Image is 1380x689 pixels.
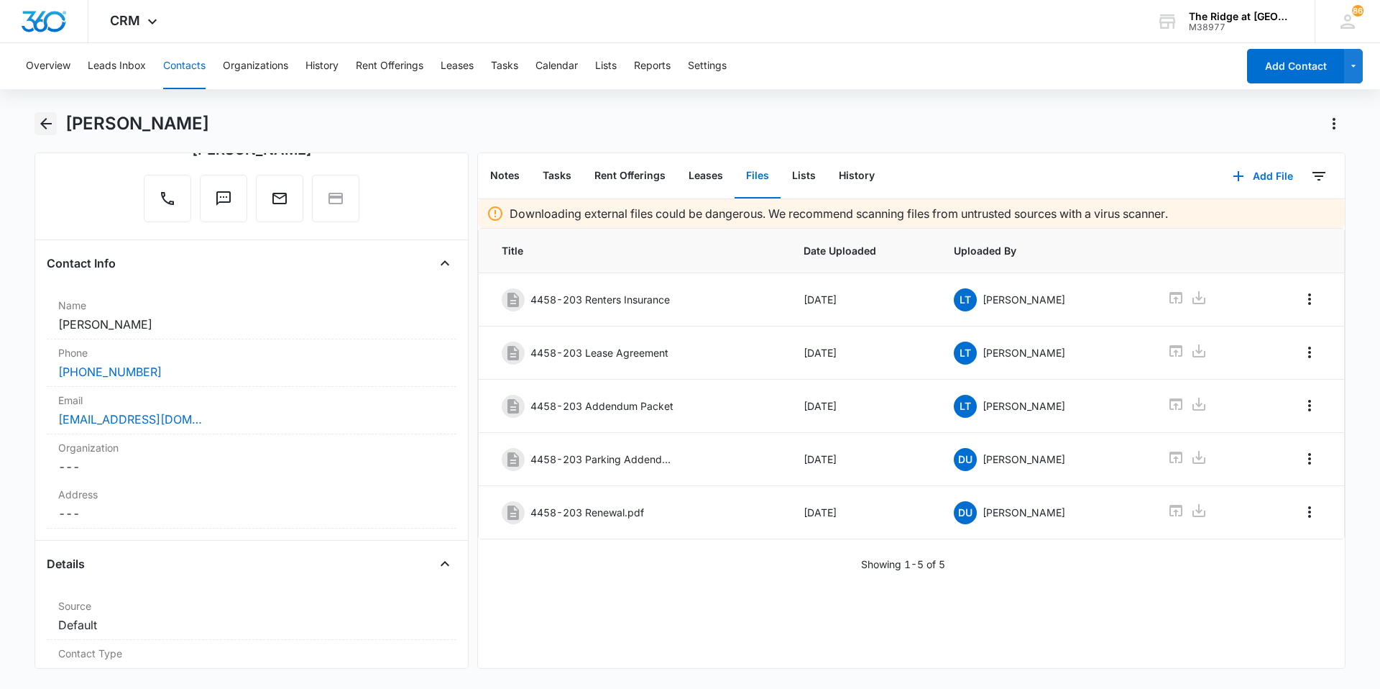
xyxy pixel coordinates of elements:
[786,380,937,433] td: [DATE]
[47,255,116,272] h4: Contact Info
[88,43,146,89] button: Leads Inbox
[58,458,445,475] dd: ---
[1189,22,1294,32] div: account id
[583,154,677,199] button: Rent Offerings
[827,154,886,199] button: History
[479,154,531,199] button: Notes
[34,112,57,135] button: Back
[595,43,617,89] button: Lists
[1352,5,1363,17] span: 86
[58,664,445,681] dd: Current Resident
[983,345,1065,360] p: [PERSON_NAME]
[983,292,1065,307] p: [PERSON_NAME]
[58,505,445,522] dd: ---
[1298,394,1321,417] button: Overflow Menu
[47,593,456,640] div: SourceDefault
[491,43,518,89] button: Tasks
[954,501,977,524] span: DU
[1352,5,1363,17] div: notifications count
[804,243,920,258] span: Date Uploaded
[200,197,247,209] a: Text
[58,345,445,360] label: Phone
[781,154,827,199] button: Lists
[47,555,85,572] h4: Details
[58,487,445,502] label: Address
[58,646,445,661] label: Contact Type
[305,43,339,89] button: History
[47,481,456,529] div: Address---
[47,387,456,434] div: Email[EMAIL_ADDRESS][DOMAIN_NAME]
[1218,159,1307,193] button: Add File
[735,154,781,199] button: Files
[47,434,456,481] div: Organization---
[144,197,191,209] a: Call
[58,393,445,408] label: Email
[256,197,303,209] a: Email
[47,640,456,688] div: Contact TypeCurrent Resident
[1298,447,1321,470] button: Overflow Menu
[65,113,209,134] h1: [PERSON_NAME]
[58,298,445,313] label: Name
[1189,11,1294,22] div: account name
[530,505,644,520] p: 4458-203 Renewal.pdf
[47,292,456,339] div: Name[PERSON_NAME]
[786,327,937,380] td: [DATE]
[954,395,977,418] span: LT
[441,43,474,89] button: Leases
[58,411,202,428] a: [EMAIL_ADDRESS][DOMAIN_NAME]
[163,43,206,89] button: Contacts
[223,43,288,89] button: Organizations
[58,616,445,634] dd: Default
[677,154,735,199] button: Leases
[983,505,1065,520] p: [PERSON_NAME]
[58,316,445,333] dd: [PERSON_NAME]
[634,43,671,89] button: Reports
[1298,501,1321,524] button: Overflow Menu
[786,433,937,486] td: [DATE]
[510,205,1168,222] p: Downloading external files could be dangerous. We recommend scanning files from untrusted sources...
[954,243,1133,258] span: Uploaded By
[433,552,456,575] button: Close
[356,43,423,89] button: Rent Offerings
[954,448,977,471] span: DU
[1322,112,1345,135] button: Actions
[535,43,578,89] button: Calendar
[502,243,769,258] span: Title
[983,398,1065,414] p: [PERSON_NAME]
[433,252,456,275] button: Close
[26,43,70,89] button: Overview
[954,288,977,311] span: LT
[530,345,668,360] p: 4458-203 Lease Agreement
[110,13,140,28] span: CRM
[1307,165,1330,188] button: Filters
[688,43,727,89] button: Settings
[530,452,674,467] p: 4458-203 Parking Addendum.pdf
[954,342,977,365] span: LT
[200,175,247,222] button: Text
[530,292,670,307] p: 4458-203 Renters Insurance
[47,339,456,387] div: Phone[PHONE_NUMBER]
[144,175,191,222] button: Call
[531,154,583,199] button: Tasks
[530,398,673,414] p: 4458-203 Addendum Packet
[786,273,937,327] td: [DATE]
[786,486,937,539] td: [DATE]
[1298,288,1321,311] button: Overflow Menu
[58,598,445,613] label: Source
[861,557,945,572] p: Showing 1-5 of 5
[983,452,1065,467] p: [PERSON_NAME]
[58,440,445,455] label: Organization
[58,363,162,380] a: [PHONE_NUMBER]
[1298,341,1321,364] button: Overflow Menu
[256,175,303,222] button: Email
[1247,49,1344,83] button: Add Contact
